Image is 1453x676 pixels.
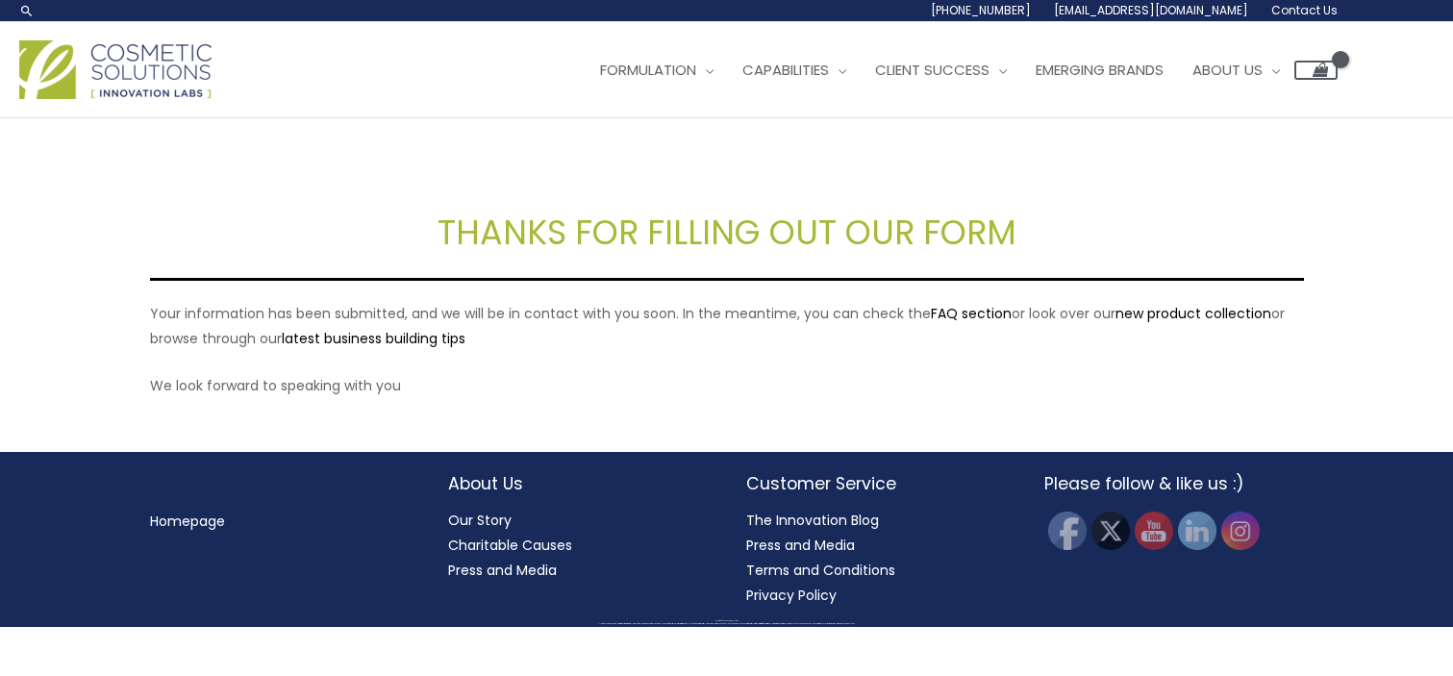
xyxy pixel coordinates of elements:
[448,471,708,496] h2: About Us
[1178,41,1294,99] a: About Us
[1021,41,1178,99] a: Emerging Brands
[728,41,861,99] a: Capabilities
[34,623,1419,625] div: All material on this Website, including design, text, images, logos and sounds, are owned by Cosm...
[1044,471,1304,496] h2: Please follow & like us :)
[1048,512,1087,550] img: Facebook
[600,60,696,80] span: Formulation
[19,3,35,18] a: Search icon link
[1115,304,1271,323] a: new product collection
[746,561,895,580] a: Terms and Conditions
[34,620,1419,622] div: Copyright © 2025
[19,40,212,99] img: Cosmetic Solutions Logo
[150,301,1304,351] p: Your information has been submitted, and we will be in contact with you soon. In the meantime, yo...
[1054,2,1248,18] span: [EMAIL_ADDRESS][DOMAIN_NAME]
[746,508,1006,608] nav: Customer Service
[150,211,1304,255] h2: THANKS FOR FILLING OUT OUR FORM
[282,329,465,348] a: latest business building tips
[448,511,512,530] a: Our Story
[150,512,225,531] a: Homepage
[861,41,1021,99] a: Client Success
[448,508,708,583] nav: About Us
[746,536,855,555] a: Press and Media
[742,60,829,80] span: Capabilities
[1294,61,1338,80] a: View Shopping Cart, empty
[1192,60,1263,80] span: About Us
[1271,2,1338,18] span: Contact Us
[931,304,1012,323] a: FAQ section
[875,60,990,80] span: Client Success
[571,41,1338,99] nav: Site Navigation
[931,2,1031,18] span: [PHONE_NUMBER]
[448,536,572,555] a: Charitable Causes
[1091,512,1130,550] img: Twitter
[150,373,1304,398] p: We look forward to speaking with you
[448,561,557,580] a: Press and Media
[150,509,410,534] nav: Menu
[586,41,728,99] a: Formulation
[746,586,837,605] a: Privacy Policy
[746,511,879,530] a: The Innovation Blog
[726,620,739,621] span: Cosmetic Solutions
[746,471,1006,496] h2: Customer Service
[1036,60,1164,80] span: Emerging Brands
